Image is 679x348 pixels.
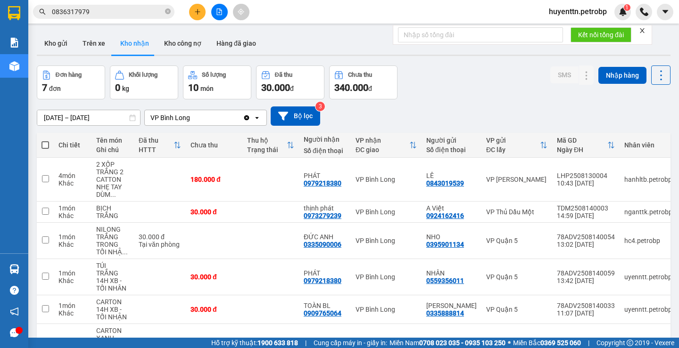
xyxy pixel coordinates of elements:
[304,172,346,179] div: PHÁT
[58,309,87,317] div: Khác
[211,4,228,20] button: file-add
[557,137,607,144] div: Mã GD
[426,277,464,284] div: 0559356011
[508,341,511,345] span: ⚪️
[194,8,201,15] span: plus
[238,8,244,15] span: aim
[58,172,87,179] div: 4 món
[304,241,341,248] div: 0335090006
[110,65,178,99] button: Khối lượng0kg
[389,338,505,348] span: Miền Nam
[304,277,341,284] div: 0979218380
[75,32,113,55] button: Trên xe
[486,176,547,183] div: VP [PERSON_NAME]
[243,114,250,121] svg: Clear value
[37,32,75,55] button: Kho gửi
[9,61,19,71] img: warehouse-icon
[190,176,238,183] div: 180.000 đ
[557,309,615,317] div: 11:07 [DATE]
[541,6,614,17] span: huyenttn.petrobp
[640,8,648,16] img: phone-icon
[624,208,672,216] div: nganttk.petrobp
[540,339,581,347] strong: 0369 525 060
[37,65,105,99] button: Đơn hàng7đơn
[96,204,129,219] div: BỊCH TRẮNG
[96,183,129,198] div: NHẸ TAY DÙM KHÁCH, CHỈ VẬN CHUYỂN- KHÔNG ĐẢM BẢO HIỆN TRẠNG BÊN TRONG. 14H XB
[188,82,199,93] span: 10
[426,137,477,144] div: Người gửi
[157,32,209,55] button: Kho công nợ
[96,226,129,241] div: NILONG TRẮNG
[290,85,294,92] span: đ
[419,339,505,347] strong: 0708 023 035 - 0935 103 250
[304,204,346,212] div: thịnh phát
[211,338,298,348] span: Hỗ trợ kỹ thuật:
[10,328,19,337] span: message
[486,146,540,154] div: ĐC lấy
[624,237,672,244] div: hc4.petrobp
[139,137,174,144] div: Đã thu
[10,286,19,295] span: question-circle
[165,8,171,16] span: close-circle
[122,248,128,256] span: ...
[96,306,129,321] div: 14H XB - TỐI NHẬN
[304,179,341,187] div: 0979218380
[557,212,615,219] div: 14:59 [DATE]
[96,241,129,256] div: TRONG TỐI NHẬN HÀNG
[9,38,19,48] img: solution-icon
[356,273,417,281] div: VP Bình Long
[191,113,192,122] input: Selected VP Bình Long.
[304,147,346,154] div: Số điện thoại
[96,161,129,183] div: 2 XỐP TRẮNG 2 CATTON
[557,269,615,277] div: 78ADV2508140059
[426,269,477,277] div: NHÂN
[314,338,387,348] span: Cung cấp máy in - giấy in:
[56,72,82,78] div: Đơn hàng
[233,4,249,20] button: aim
[139,241,181,248] div: Tại văn phòng
[624,306,672,313] div: uyenntt.petrobp
[657,4,673,20] button: caret-down
[426,179,464,187] div: 0843019539
[356,176,417,183] div: VP Bình Long
[481,133,552,158] th: Toggle SortBy
[368,85,372,92] span: đ
[304,269,346,277] div: PHÁT
[256,65,324,99] button: Đã thu30.000đ
[96,262,129,277] div: TÚI TRẮNG
[261,82,290,93] span: 30.000
[134,133,186,158] th: Toggle SortBy
[96,146,129,154] div: Ghi chú
[304,212,341,219] div: 0973279239
[58,302,87,309] div: 1 món
[139,146,174,154] div: HTTT
[58,179,87,187] div: Khác
[96,298,129,306] div: CARTON
[304,136,346,143] div: Người nhận
[557,277,615,284] div: 13:42 [DATE]
[58,212,87,219] div: Khác
[578,30,624,40] span: Kết nối tổng đài
[624,141,672,149] div: Nhân viên
[150,113,190,122] div: VP Bình Long
[58,269,87,277] div: 1 món
[426,302,477,309] div: ANH PHƯƠNG
[58,233,87,241] div: 1 món
[486,306,547,313] div: VP Quận 5
[356,237,417,244] div: VP Bình Long
[10,307,19,316] span: notification
[96,137,129,144] div: Tên món
[398,27,563,42] input: Nhập số tổng đài
[627,340,633,346] span: copyright
[486,237,547,244] div: VP Quận 5
[557,241,615,248] div: 13:02 [DATE]
[356,137,409,144] div: VP nhận
[189,4,206,20] button: plus
[96,277,129,292] div: 14H XB - TỐI NHÂN
[49,85,61,92] span: đơn
[356,146,409,154] div: ĐC giao
[190,141,238,149] div: Chưa thu
[351,133,422,158] th: Toggle SortBy
[58,277,87,284] div: Khác
[58,204,87,212] div: 1 món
